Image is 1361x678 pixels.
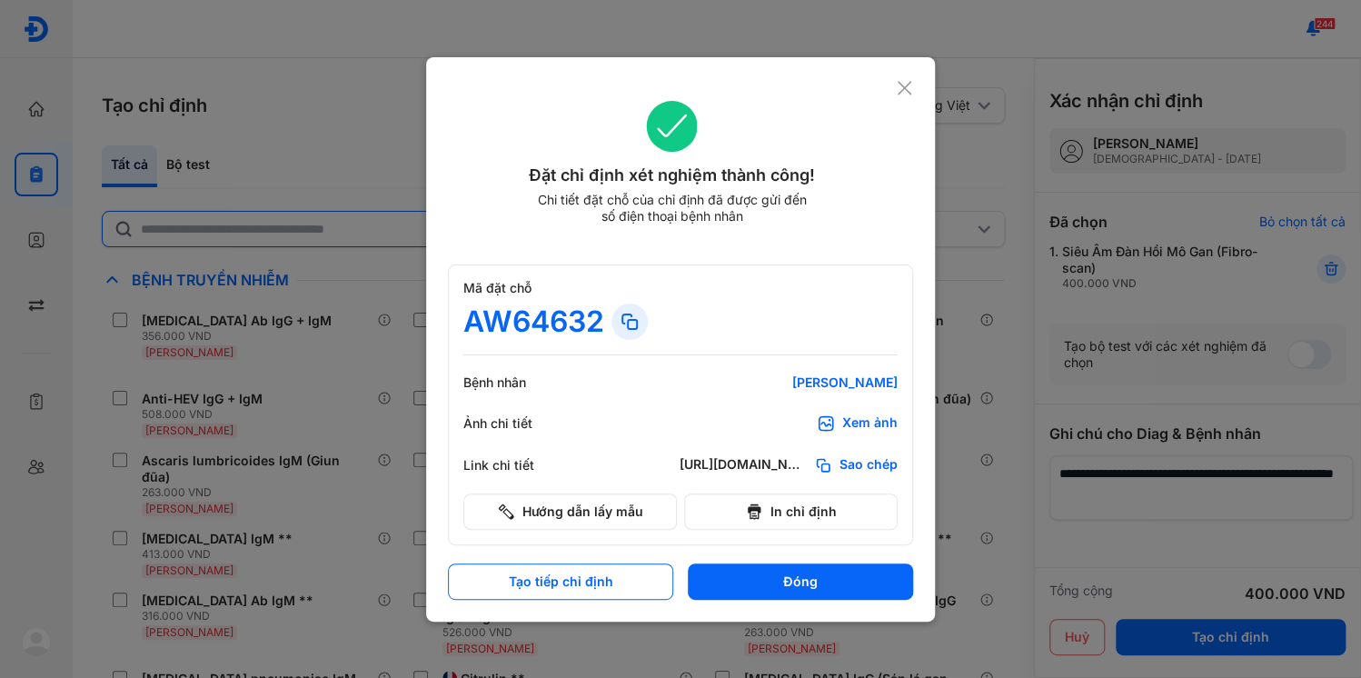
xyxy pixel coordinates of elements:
[684,494,898,530] button: In chỉ định
[529,192,814,224] div: Chi tiết đặt chỗ của chỉ định đã được gửi đến số điện thoại bệnh nhân
[448,563,673,600] button: Tạo tiếp chỉ định
[463,304,604,340] div: AW64632
[463,415,572,432] div: Ảnh chi tiết
[688,563,913,600] button: Đóng
[448,163,896,188] div: Đặt chỉ định xét nghiệm thành công!
[463,374,572,391] div: Bệnh nhân
[463,457,572,474] div: Link chi tiết
[842,414,898,433] div: Xem ảnh
[463,280,898,296] div: Mã đặt chỗ
[680,374,898,391] div: [PERSON_NAME]
[463,494,677,530] button: Hướng dẫn lấy mẫu
[839,456,898,474] span: Sao chép
[680,456,807,474] div: [URL][DOMAIN_NAME]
